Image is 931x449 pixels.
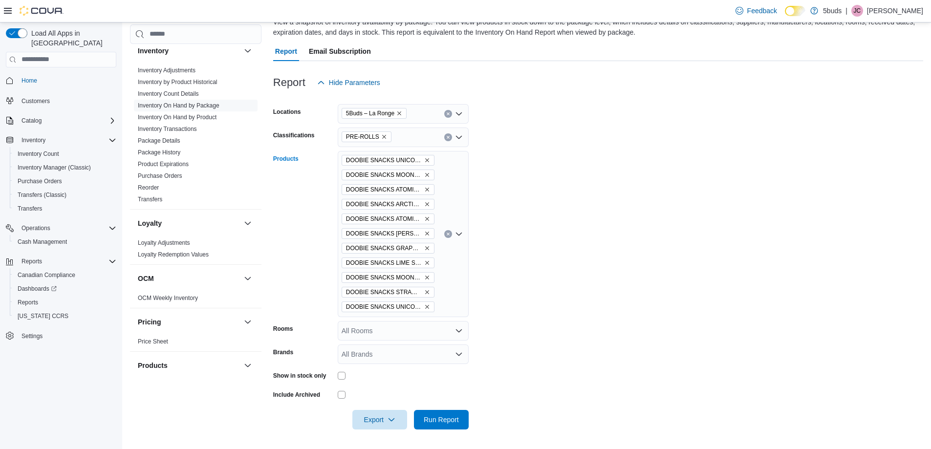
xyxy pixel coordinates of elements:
button: [US_STATE] CCRS [10,309,120,323]
span: DOOBIE SNACKS GRAPE JELLY PR 4X0.5G [342,243,434,254]
span: Export [358,410,401,429]
h3: Inventory [138,46,169,56]
div: Justyn Challis [851,5,863,17]
span: Hide Parameters [329,78,380,87]
span: Package History [138,149,180,156]
button: Products [242,360,254,371]
a: Loyalty Adjustments [138,239,190,246]
button: Remove DOOBIE SNACKS ARCTIC ICE PR 4X0.5G from selection in this group [424,201,430,207]
span: PRE-ROLLS [342,131,391,142]
button: Catalog [2,114,120,128]
span: Settings [18,330,116,342]
span: DOOBIE SNACKS STRAWBERRY [PERSON_NAME] 4X0.5G [346,287,422,297]
span: Load All Apps in [GEOGRAPHIC_DATA] [27,28,116,48]
span: Inventory Manager (Classic) [14,162,116,173]
span: DOOBIE SNACKS LIME SORBET PR 4X0.5G [346,258,422,268]
span: Operations [22,224,50,232]
button: OCM [138,274,240,283]
a: Home [18,75,41,86]
a: Inventory Count Details [138,90,199,97]
a: Product Expirations [138,161,189,168]
p: [PERSON_NAME] [867,5,923,17]
span: Purchase Orders [138,172,182,180]
button: Remove DOOBIE SNACKS ATOMIC POP PR 4X0.5G from selection in this group [424,216,430,222]
a: Dashboards [10,282,120,296]
button: Remove DOOBIE SNACKS GRAPE JELLY PR 4X0.5G from selection in this group [424,245,430,251]
button: Cash Management [10,235,120,249]
h3: Loyalty [138,218,162,228]
button: Loyalty [138,218,240,228]
a: Price Sheet [138,338,168,345]
a: Loyalty Redemption Values [138,251,209,258]
button: Reports [2,255,120,268]
label: Brands [273,348,293,356]
span: Reports [22,257,42,265]
label: Products [273,155,299,163]
a: Inventory Manager (Classic) [14,162,95,173]
span: Inventory by Product Historical [138,78,217,86]
a: Package Details [138,137,180,144]
button: Settings [2,329,120,343]
p: | [845,5,847,17]
a: OCM Weekly Inventory [138,295,198,301]
span: Customers [22,97,50,105]
span: Cash Management [18,238,67,246]
span: Dashboards [14,283,116,295]
span: Catalog [22,117,42,125]
button: Purchase Orders [10,174,120,188]
a: Transfers [14,203,46,214]
a: Transfers (Classic) [14,189,70,201]
span: Email Subscription [309,42,371,61]
button: Inventory [18,134,49,146]
span: Customers [18,94,116,107]
span: Inventory Count Details [138,90,199,98]
span: DOOBIE SNACKS ATOMIC POP PR 4X0.5G [346,214,422,224]
span: DOOBIE SNACKS BERRY BOMB PR 4X0.5G [342,228,434,239]
button: Remove DOOBIE SNACKS ATOMIC POP MILLED 3.5G from selection in this group [424,187,430,192]
input: Dark Mode [785,6,805,16]
button: Remove DOOBIE SNACKS MOONBERRY PR 4X0.5G from selection in this group [424,275,430,280]
h3: Products [138,361,168,370]
span: Home [22,77,37,85]
button: Remove DOOBIE SNACKS LIME SORBET PR 4X0.5G from selection in this group [424,260,430,266]
nav: Complex example [6,69,116,368]
span: DOOBIE SNACKS ARCTIC ICE PR 4X0.5G [346,199,422,209]
div: Pricing [130,336,261,351]
span: DOOBIE SNACKS UNICORN PISS PR 4X0.5G [342,301,434,312]
label: Classifications [273,131,315,139]
div: OCM [130,292,261,308]
button: Inventory Manager (Classic) [10,161,120,174]
button: Operations [18,222,54,234]
button: Hide Parameters [313,73,384,92]
button: Open list of options [455,133,463,141]
h3: Report [273,77,305,88]
span: Inventory Count [18,150,59,158]
span: DOOBIE SNACKS ATOMIC POP MILLED 3.5G [346,185,422,194]
a: Reports [14,297,42,308]
button: Catalog [18,115,45,127]
button: Transfers [10,202,120,215]
span: OCM Weekly Inventory [138,294,198,302]
button: Run Report [414,410,469,429]
span: Reports [18,256,116,267]
button: Pricing [138,317,240,327]
button: Remove DOOBIE SNACKS BERRY BOMB PR 4X0.5G from selection in this group [424,231,430,236]
button: Clear input [444,230,452,238]
span: Transfers [14,203,116,214]
button: Inventory [138,46,240,56]
a: Canadian Compliance [14,269,79,281]
a: Reorder [138,184,159,191]
a: Transfers [138,196,162,203]
span: Product Expirations [138,160,189,168]
span: DOOBIE SNACKS MOONBERRY PR 4X0.5G [342,272,434,283]
span: JC [854,5,861,17]
button: Open list of options [455,350,463,358]
div: Loyalty [130,237,261,264]
a: Inventory On Hand by Package [138,102,219,109]
span: Transfers [138,195,162,203]
span: DOOBIE SNACKS GRAPE JELLY PR 4X0.5G [346,243,422,253]
button: Export [352,410,407,429]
